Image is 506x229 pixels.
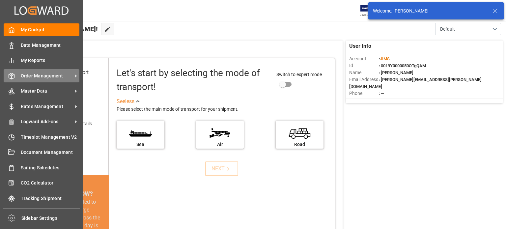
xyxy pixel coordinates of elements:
span: JIMS [380,56,390,61]
span: Switch to expert mode [276,72,322,77]
span: Master Data [21,88,73,95]
span: Logward Add-ons [21,118,73,125]
span: Data Management [21,42,80,49]
a: My Reports [4,54,79,67]
span: : 0019Y0000050OTgQAM [379,63,426,68]
div: Add shipping details [51,120,92,127]
div: Please select the main mode of transport for your shipment. [117,105,330,113]
div: See less [117,98,134,105]
span: Account Type [349,97,379,104]
span: Sidebar Settings [21,215,80,222]
span: : — [379,91,384,96]
span: CO2 Calculator [21,180,80,186]
span: : Shipper [379,98,395,103]
span: Tracking Shipment [21,195,80,202]
span: User Info [349,42,371,50]
a: Timeslot Management V2 [4,130,79,143]
span: Name [349,69,379,76]
img: Exertis%20JAM%20-%20Email%20Logo.jpg_1722504956.jpg [360,5,383,16]
span: : [PERSON_NAME][EMAIL_ADDRESS][PERSON_NAME][DOMAIN_NAME] [349,77,482,89]
span: Email Address [349,76,379,83]
span: My Reports [21,57,80,64]
span: Hello [PERSON_NAME]! [27,23,98,35]
a: Data Management [4,39,79,51]
span: : [379,56,390,61]
a: My Cockpit [4,23,79,36]
div: Sea [120,141,161,148]
a: Sailing Schedules [4,161,79,174]
span: : [PERSON_NAME] [379,70,413,75]
div: Let's start by selecting the mode of transport! [117,66,270,94]
span: Phone [349,90,379,97]
span: Id [349,62,379,69]
span: Order Management [21,72,73,79]
div: Welcome, [PERSON_NAME] [373,8,486,14]
button: NEXT [205,161,238,176]
span: Account [349,55,379,62]
span: Sailing Schedules [21,164,80,171]
span: Timeslot Management V2 [21,134,80,141]
a: Document Management [4,146,79,159]
div: Air [199,141,240,148]
span: Default [440,26,455,33]
span: My Cockpit [21,26,80,33]
button: open menu [435,23,501,35]
a: Tracking Shipment [4,192,79,205]
a: CO2 Calculator [4,177,79,189]
div: Road [279,141,320,148]
div: NEXT [211,165,232,173]
span: Rates Management [21,103,73,110]
span: Document Management [21,149,80,156]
